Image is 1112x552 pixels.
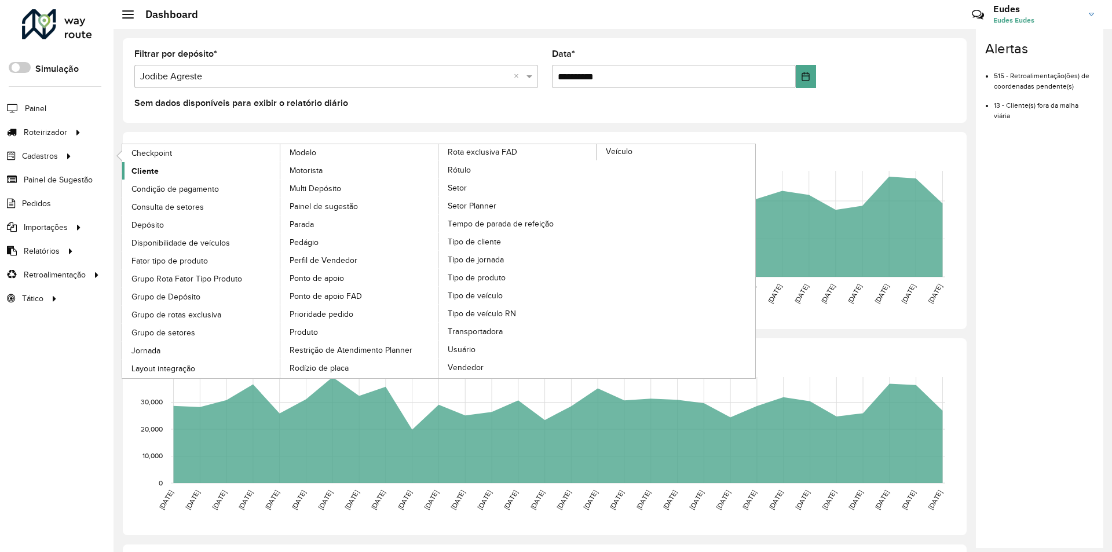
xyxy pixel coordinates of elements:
[715,488,731,510] text: [DATE]
[122,360,281,377] a: Layout integração
[290,218,314,231] span: Parada
[122,288,281,305] a: Grupo de Depósito
[582,488,599,510] text: [DATE]
[900,282,917,304] text: [DATE]
[280,269,439,287] a: Ponto de apoio
[290,236,319,248] span: Pedágio
[131,309,221,321] span: Grupo de rotas exclusiva
[280,144,597,378] a: Rota exclusiva FAD
[994,92,1094,121] li: 13 - Cliente(s) fora da malha viária
[290,488,307,510] text: [DATE]
[993,15,1080,25] span: Eudes Eudes
[290,254,357,266] span: Perfil de Vendedor
[131,183,219,195] span: Condição de pagamento
[994,62,1094,92] li: 515 - Retroalimentação(ões) de coordenadas pendente(s)
[290,182,341,195] span: Multi Depósito
[122,252,281,269] a: Fator tipo de produto
[688,488,705,510] text: [DATE]
[448,361,484,374] span: Vendedor
[833,3,954,35] div: Críticas? Dúvidas? Elogios? Sugestões? Entre em contato conosco!
[280,198,439,215] a: Painel de sugestão
[141,425,163,433] text: 20,000
[448,164,471,176] span: Rótulo
[22,293,43,305] span: Tático
[24,269,86,281] span: Retroalimentação
[448,343,475,356] span: Usuário
[184,488,201,510] text: [DATE]
[794,488,811,510] text: [DATE]
[900,488,917,510] text: [DATE]
[122,144,281,162] a: Checkpoint
[448,182,467,194] span: Setor
[141,398,163,405] text: 30,000
[438,251,597,268] a: Tipo de jornada
[122,180,281,198] a: Condição de pagamento
[280,305,439,323] a: Prioridade pedido
[131,219,164,231] span: Depósito
[476,488,493,510] text: [DATE]
[438,215,597,232] a: Tempo de parada de refeição
[122,198,281,215] a: Consulta de setores
[448,254,504,266] span: Tipo de jornada
[131,363,195,375] span: Layout integração
[438,269,597,286] a: Tipo de produto
[965,2,990,27] a: Contato Rápido
[237,488,254,510] text: [DATE]
[448,236,501,248] span: Tipo de cliente
[438,179,597,196] a: Setor
[264,488,280,510] text: [DATE]
[280,359,439,376] a: Rodízio de placa
[22,198,51,210] span: Pedidos
[35,62,79,76] label: Simulação
[280,251,439,269] a: Perfil de Vendedor
[290,362,349,374] span: Rodízio de placa
[131,201,204,213] span: Consulta de setores
[396,488,413,510] text: [DATE]
[438,233,597,250] a: Tipo de cliente
[158,488,174,510] text: [DATE]
[280,215,439,233] a: Parada
[608,488,625,510] text: [DATE]
[741,488,758,510] text: [DATE]
[280,233,439,251] a: Pedágio
[131,273,242,285] span: Grupo Rota Fator Tipo Produto
[448,326,503,338] span: Transportadora
[873,488,890,510] text: [DATE]
[122,306,281,323] a: Grupo de rotas exclusiva
[122,342,281,359] a: Jornada
[280,323,439,341] a: Produto
[555,488,572,510] text: [DATE]
[290,272,344,284] span: Ponto de apoio
[290,147,316,159] span: Modelo
[290,164,323,177] span: Motorista
[122,324,281,341] a: Grupo de setores
[122,144,439,378] a: Modelo
[134,96,348,110] label: Sem dados disponíveis para exibir o relatório diário
[438,161,597,178] a: Rótulo
[438,287,597,304] a: Tipo de veículo
[280,287,439,305] a: Ponto de apoio FAD
[134,47,217,61] label: Filtrar por depósito
[280,341,439,359] a: Restrição de Atendimento Planner
[820,282,836,304] text: [DATE]
[448,290,503,302] span: Tipo de veículo
[927,282,943,304] text: [DATE]
[552,47,575,61] label: Data
[317,488,334,510] text: [DATE]
[290,200,358,213] span: Painel de sugestão
[635,488,652,510] text: [DATE]
[873,282,890,304] text: [DATE]
[448,146,517,158] span: Rota exclusiva FAD
[131,327,195,339] span: Grupo de setores
[793,282,810,304] text: [DATE]
[25,103,46,115] span: Painel
[985,41,1094,57] h4: Alertas
[122,234,281,251] a: Disponibilidade de veículos
[847,488,864,510] text: [DATE]
[24,126,67,138] span: Roteirizador
[846,282,863,304] text: [DATE]
[448,308,516,320] span: Tipo de veículo RN
[122,216,281,233] a: Depósito
[280,180,439,197] a: Multi Depósito
[122,162,281,180] a: Cliente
